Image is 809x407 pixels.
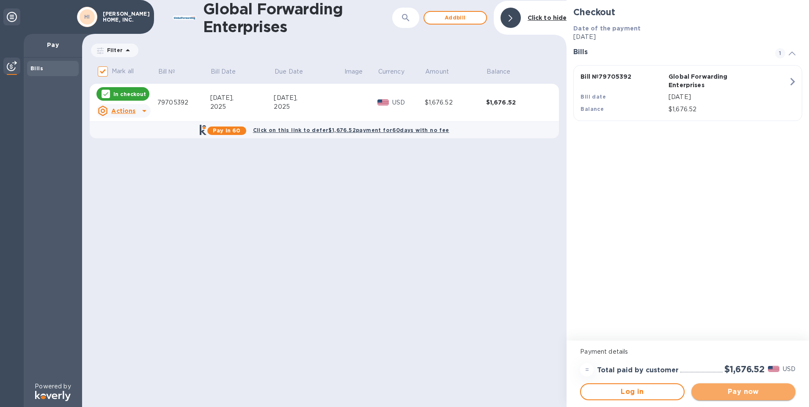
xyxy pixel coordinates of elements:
[581,106,604,112] b: Balance
[528,14,567,21] b: Click to hide
[210,93,274,102] div: [DATE],
[487,67,510,76] p: Balance
[669,72,753,89] p: Global Forwarding Enterprises
[783,365,795,374] p: USD
[487,67,521,76] span: Balance
[424,11,487,25] button: Addbill
[210,102,274,111] div: 2025
[30,41,75,49] p: Pay
[597,366,679,374] h3: Total paid by customer
[573,65,802,121] button: Bill №79705392Global Forwarding EnterprisesBill date[DATE]Balance$1,676.52
[691,383,795,400] button: Pay now
[157,98,210,107] div: 79705392
[103,11,145,23] p: [PERSON_NAME] HOME, INC.
[377,99,389,105] img: USD
[669,105,788,114] p: $1,676.52
[274,102,343,111] div: 2025
[35,391,71,401] img: Logo
[211,67,247,76] span: Bill Date
[580,347,795,356] p: Payment details
[158,67,187,76] span: Bill №
[425,67,449,76] p: Amount
[768,366,779,372] img: USD
[35,382,71,391] p: Powered by
[425,98,486,107] div: $1,676.52
[698,387,789,397] span: Pay now
[581,93,606,100] b: Bill date
[30,65,43,71] b: Bills
[84,14,90,20] b: HI
[112,67,134,76] p: Mark all
[158,67,176,76] p: Bill №
[486,98,548,107] div: $1,676.52
[274,93,343,102] div: [DATE],
[392,98,425,107] p: USD
[573,48,765,56] h3: Bills
[378,67,404,76] p: Currency
[431,13,479,23] span: Add bill
[588,387,677,397] span: Log in
[573,33,802,41] p: [DATE]
[111,107,135,114] u: Actions
[344,67,363,76] p: Image
[580,383,684,400] button: Log in
[104,47,123,54] p: Filter
[573,25,641,32] b: Date of the payment
[213,127,240,134] b: Pay in 60
[669,93,788,102] p: [DATE]
[580,363,594,377] div: =
[275,67,314,76] span: Due Date
[425,67,460,76] span: Amount
[113,91,146,98] p: In checkout
[573,7,802,17] h2: Checkout
[275,67,303,76] p: Due Date
[724,364,765,374] h2: $1,676.52
[211,67,236,76] p: Bill Date
[581,72,665,81] p: Bill № 79705392
[775,48,785,58] span: 1
[253,127,449,133] b: Click on this link to defer $1,676.52 payment for 60 days with no fee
